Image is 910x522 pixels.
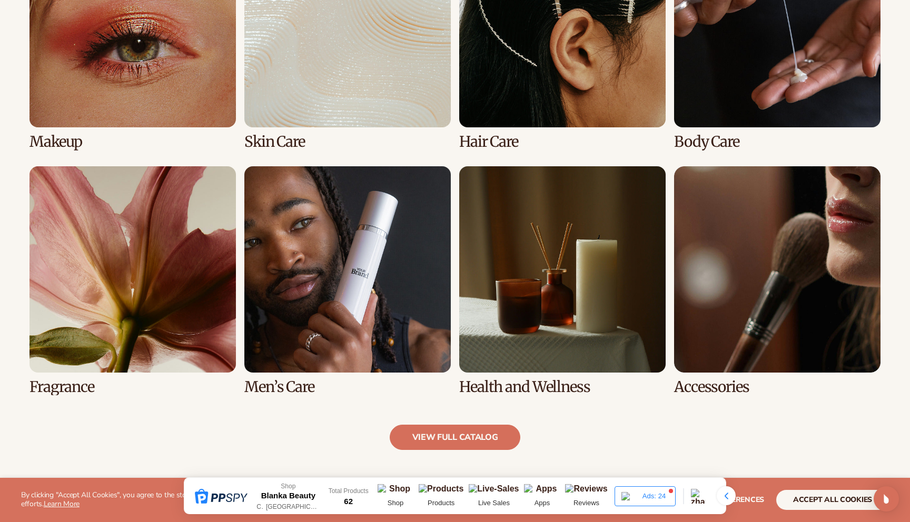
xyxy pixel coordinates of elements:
div: Open Intercom Messenger [874,486,899,511]
h3: Makeup [29,134,236,150]
div: 7 / 8 [459,166,666,395]
a: view full catalog [390,425,521,450]
p: By clicking "Accept All Cookies", you agree to the storing of cookies on your device to enhance s... [21,491,540,509]
button: accept all cookies [776,490,889,510]
h3: Body Care [674,134,881,150]
h3: Skin Care [244,134,451,150]
h3: Hair Care [459,134,666,150]
div: 6 / 8 [244,166,451,395]
div: 8 / 8 [674,166,881,395]
div: 5 / 8 [29,166,236,395]
a: Learn More [44,499,80,509]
